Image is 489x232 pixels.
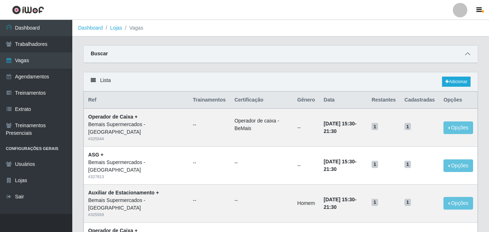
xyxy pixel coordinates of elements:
[235,159,289,167] ul: --
[88,121,184,136] div: Bemais Supermercados - [GEOGRAPHIC_DATA]
[230,92,293,109] th: Certificação
[324,166,337,172] time: 21:30
[372,161,378,168] span: 1
[72,20,489,36] nav: breadcrumb
[324,121,357,134] strong: -
[324,197,355,202] time: [DATE] 15:30
[367,92,400,109] th: Restantes
[404,123,411,130] span: 1
[88,190,159,196] strong: Auxiliar de Estacionamento +
[12,5,44,14] img: CoreUI Logo
[324,128,337,134] time: 21:30
[293,108,319,146] td: --
[324,121,355,126] time: [DATE] 15:30
[324,197,357,210] strong: -
[193,121,226,129] ul: --
[88,152,103,158] strong: ASG +
[110,25,122,31] a: Lojas
[443,159,473,172] button: Opções
[324,159,355,164] time: [DATE] 15:30
[443,197,473,210] button: Opções
[293,147,319,185] td: --
[400,92,439,109] th: Cadastradas
[293,184,319,222] td: Homem
[439,92,477,109] th: Opções
[193,197,226,204] ul: --
[324,159,357,172] strong: -
[372,199,378,206] span: 1
[84,92,189,109] th: Ref
[88,174,184,180] div: # 327813
[443,121,473,134] button: Opções
[193,159,226,167] ul: --
[88,197,184,212] div: Bemais Supermercados - [GEOGRAPHIC_DATA]
[88,212,184,218] div: # 325559
[78,25,103,31] a: Dashboard
[372,123,378,130] span: 1
[83,72,478,91] div: Lista
[404,161,411,168] span: 1
[88,159,184,174] div: Bemais Supermercados - [GEOGRAPHIC_DATA]
[88,136,184,142] div: # 325544
[324,204,337,210] time: 21:30
[404,199,411,206] span: 1
[189,92,230,109] th: Trainamentos
[235,197,289,204] ul: --
[319,92,368,109] th: Data
[293,92,319,109] th: Gênero
[88,114,138,120] strong: Operador de Caixa +
[122,24,143,32] li: Vagas
[235,117,289,132] li: Operador de caixa - BeMais
[91,51,108,56] strong: Buscar
[442,77,471,87] a: Adicionar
